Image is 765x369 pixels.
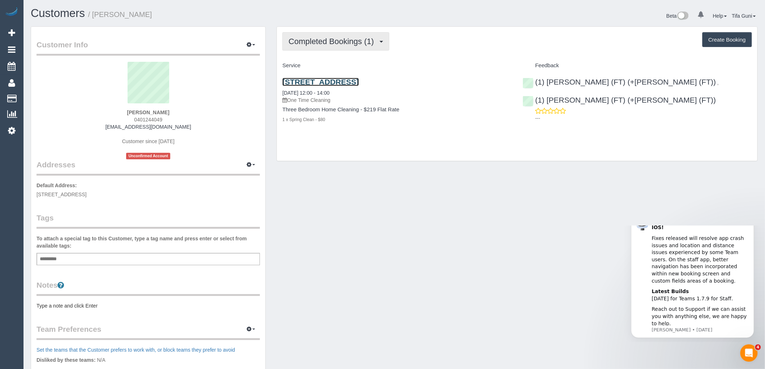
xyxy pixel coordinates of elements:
[523,63,752,69] h4: Feedback
[732,13,756,19] a: Tifa Guni
[523,96,716,104] a: (1) [PERSON_NAME] (FT) (+[PERSON_NAME] (FT))
[282,107,512,113] h4: Three Bedroom Home Cleaning - $219 Flat Rate
[88,10,152,18] small: / [PERSON_NAME]
[282,32,389,51] button: Completed Bookings (1)
[666,13,689,19] a: Beta
[282,63,512,69] h4: Service
[31,9,128,59] div: Fixes released will resolve app crash issues and location and distance issues experienced by some...
[106,124,191,130] a: [EMAIL_ADDRESS][DOMAIN_NAME]
[37,192,86,197] span: [STREET_ADDRESS]
[523,78,716,86] a: (1) [PERSON_NAME] (FT) (+[PERSON_NAME] (FT))
[126,153,170,159] span: Unconfirmed Account
[31,80,128,102] div: Reach out to Support if we can assist you with anything else, we are happy to help.
[37,39,260,56] legend: Customer Info
[31,7,85,20] a: Customers
[127,110,169,115] strong: [PERSON_NAME]
[97,357,105,363] span: N/A
[282,90,329,96] a: [DATE] 12:00 - 14:00
[755,344,761,350] span: 4
[718,80,719,86] span: ,
[535,115,752,122] p: ---
[282,78,359,86] a: [STREET_ADDRESS]
[37,280,260,296] legend: Notes
[122,138,175,144] span: Customer since [DATE]
[31,101,128,108] p: Message from Ellie, sent 1w ago
[37,235,260,249] label: To attach a special tag to this Customer, type a tag name and press enter or select from availabl...
[740,344,758,362] iframe: Intercom live chat
[134,117,162,123] span: 0401244049
[31,63,69,69] b: Latest Builds
[37,302,260,309] pre: Type a note and click Enter
[713,13,727,19] a: Help
[37,182,77,189] label: Default Address:
[37,324,260,340] legend: Team Preferences
[31,63,128,77] div: [DATE] for Teams 1.7.9 for Staff.
[282,96,512,104] p: One Time Cleaning
[289,37,377,46] span: Completed Bookings (1)
[4,7,19,17] img: Automaid Logo
[677,12,689,21] img: New interface
[702,32,752,47] button: Create Booking
[37,347,235,353] a: Set the teams that the Customer prefers to work with, or block teams they prefer to avoid
[37,356,95,364] label: Disliked by these teams:
[37,213,260,229] legend: Tags
[282,117,325,122] small: 1 x Spring Clean - $80
[620,226,765,342] iframe: Intercom notifications message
